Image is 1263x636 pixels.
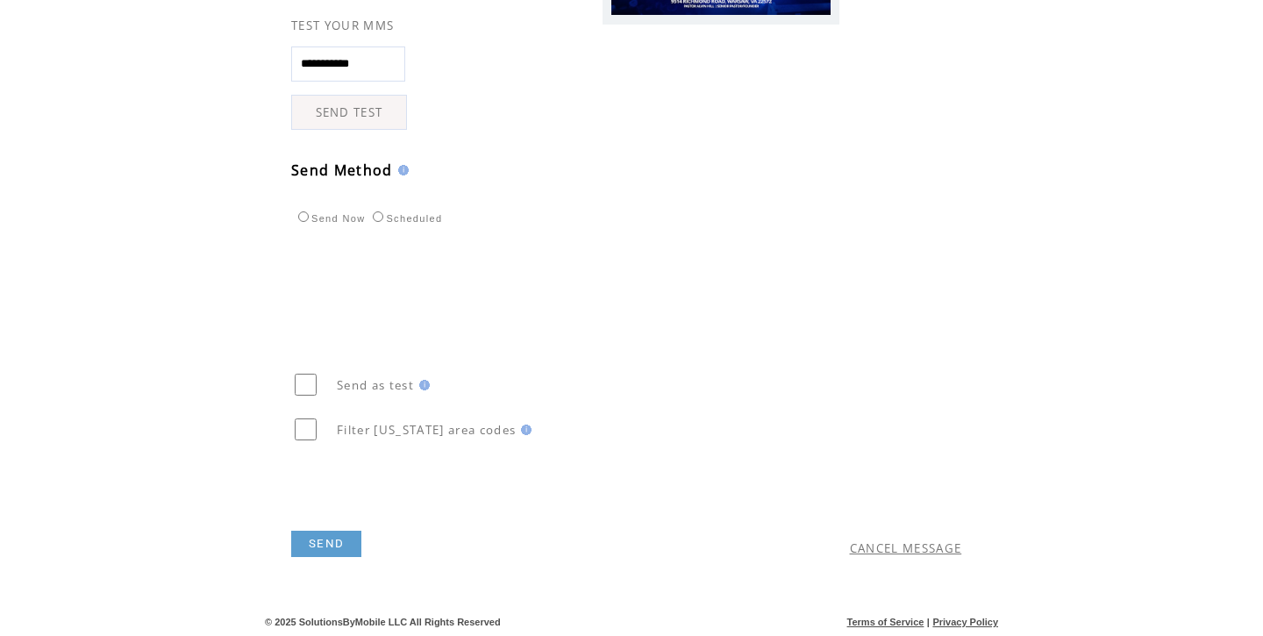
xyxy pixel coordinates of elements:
span: Send Method [291,161,393,180]
input: Send Now [298,211,309,222]
span: Filter [US_STATE] area codes [337,422,516,438]
a: Terms of Service [847,617,924,627]
a: SEND [291,531,361,557]
span: Send as test [337,377,414,393]
a: SEND TEST [291,95,407,130]
img: help.gif [414,380,430,390]
img: help.gif [516,425,532,435]
label: Scheduled [368,213,442,224]
a: Privacy Policy [932,617,998,627]
a: CANCEL MESSAGE [850,540,962,556]
label: Send Now [294,213,365,224]
span: © 2025 SolutionsByMobile LLC All Rights Reserved [265,617,501,627]
span: | [927,617,930,627]
span: TEST YOUR MMS [291,18,394,33]
img: help.gif [393,165,409,175]
input: Scheduled [373,211,383,222]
